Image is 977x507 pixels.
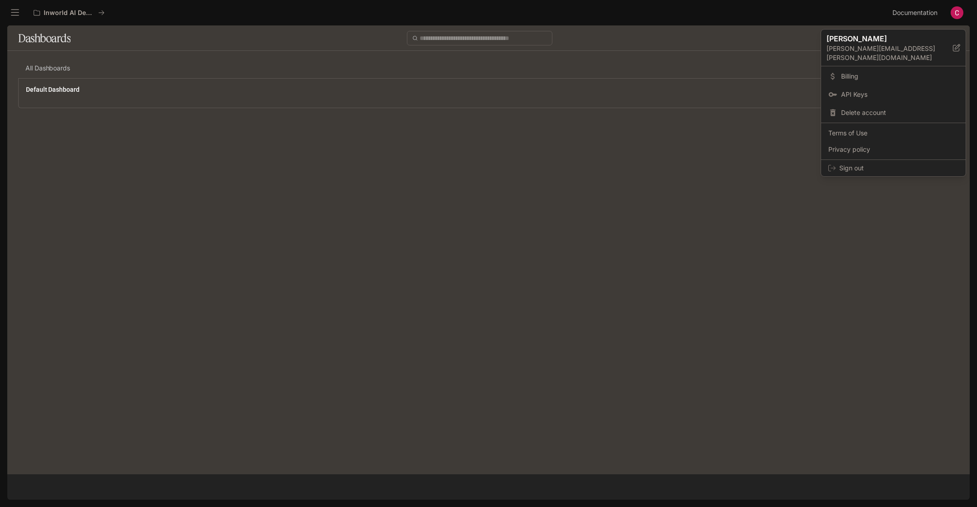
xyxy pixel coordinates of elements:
span: API Keys [841,90,958,99]
span: Billing [841,72,958,81]
span: Delete account [841,108,958,117]
a: Billing [823,68,964,84]
span: Privacy policy [828,145,958,154]
p: [PERSON_NAME][EMAIL_ADDRESS][PERSON_NAME][DOMAIN_NAME] [827,44,953,62]
div: [PERSON_NAME][PERSON_NAME][EMAIL_ADDRESS][PERSON_NAME][DOMAIN_NAME] [821,30,966,66]
div: Delete account [823,104,964,121]
p: [PERSON_NAME] [827,33,938,44]
span: Terms of Use [828,129,958,138]
div: Sign out [821,160,966,176]
span: Sign out [839,164,958,173]
a: Privacy policy [823,141,964,158]
a: API Keys [823,86,964,103]
a: Terms of Use [823,125,964,141]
